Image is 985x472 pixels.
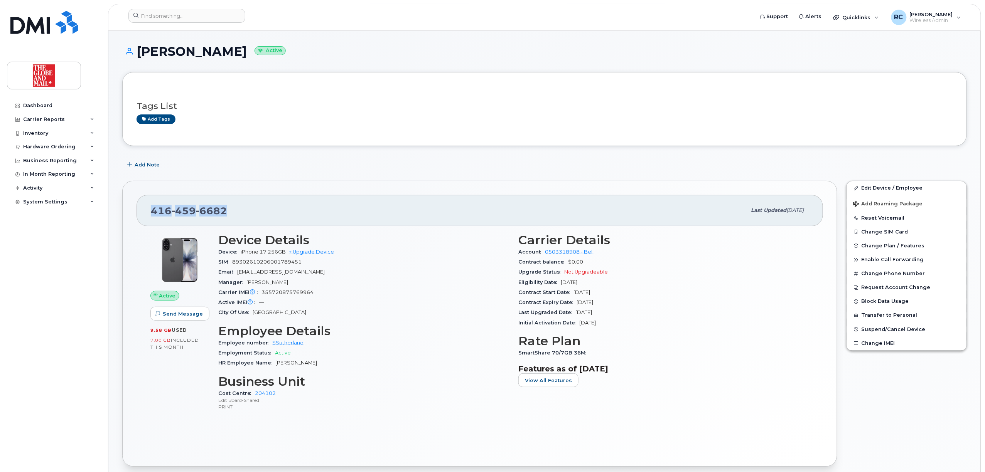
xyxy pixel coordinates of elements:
[157,237,203,283] img: iphone_17.png
[218,350,275,356] span: Employment Status
[847,294,966,308] button: Block Data Usage
[232,259,302,265] span: 89302610206001789451
[163,310,203,317] span: Send Message
[255,390,276,396] a: 204102
[218,397,509,403] p: Edit Board-Shared
[518,334,809,348] h3: Rate Plan
[218,403,509,410] p: PRINT
[272,340,304,346] a: SSutherland
[172,205,196,217] span: 459
[261,289,314,295] span: 355720875769964
[847,211,966,225] button: Reset Voicemail
[246,279,288,285] span: [PERSON_NAME]
[847,281,966,294] button: Request Account Change
[518,279,561,285] span: Eligibility Date
[275,350,291,356] span: Active
[518,299,577,305] span: Contract Expiry Date
[847,239,966,253] button: Change Plan / Features
[237,269,325,275] span: [EMAIL_ADDRESS][DOMAIN_NAME]
[847,225,966,239] button: Change SIM Card
[564,269,608,275] span: Not Upgradeable
[518,289,573,295] span: Contract Start Date
[122,158,166,171] button: Add Note
[518,233,809,247] h3: Carrier Details
[847,323,966,336] button: Suspend/Cancel Device
[150,328,172,333] span: 9.58 GB
[150,307,209,321] button: Send Message
[218,324,509,338] h3: Employee Details
[518,259,568,265] span: Contract balance
[218,289,261,295] span: Carrier IMEI
[847,195,966,211] button: Add Roaming Package
[137,101,953,111] h3: Tags List
[241,249,286,255] span: iPhone 17 256GB
[196,205,227,217] span: 6682
[122,45,967,58] h1: [PERSON_NAME]
[253,309,306,315] span: [GEOGRAPHIC_DATA]
[518,350,590,356] span: SmartShare 70/7GB 36M
[218,360,275,366] span: HR Employee Name
[218,233,509,247] h3: Device Details
[862,243,925,249] span: Change Plan / Features
[218,340,272,346] span: Employee number
[518,364,809,373] h3: Features as of [DATE]
[218,269,237,275] span: Email
[255,46,286,55] small: Active
[561,279,577,285] span: [DATE]
[847,253,966,267] button: Enable Call Forwarding
[573,289,590,295] span: [DATE]
[518,269,564,275] span: Upgrade Status
[853,201,923,208] span: Add Roaming Package
[862,326,926,332] span: Suspend/Cancel Device
[135,161,160,168] span: Add Note
[151,205,227,217] span: 416
[787,207,804,213] span: [DATE]
[751,207,787,213] span: Last updated
[150,338,171,343] span: 7.00 GB
[847,267,966,281] button: Change Phone Number
[137,114,175,124] a: Add tags
[847,181,966,195] a: Edit Device / Employee
[545,249,594,255] a: 0503318908 - Bell
[579,320,596,326] span: [DATE]
[150,337,199,350] span: included this month
[218,259,232,265] span: SIM
[847,336,966,350] button: Change IMEI
[847,308,966,322] button: Transfer to Personal
[218,309,253,315] span: City Of Use
[259,299,264,305] span: —
[518,309,575,315] span: Last Upgraded Date
[218,390,255,396] span: Cost Centre
[218,249,241,255] span: Device
[862,257,924,263] span: Enable Call Forwarding
[577,299,593,305] span: [DATE]
[218,299,259,305] span: Active IMEI
[575,309,592,315] span: [DATE]
[525,377,572,384] span: View All Features
[518,249,545,255] span: Account
[218,375,509,388] h3: Business Unit
[275,360,317,366] span: [PERSON_NAME]
[159,292,176,299] span: Active
[518,373,579,387] button: View All Features
[218,279,246,285] span: Manager
[518,320,579,326] span: Initial Activation Date
[289,249,334,255] a: + Upgrade Device
[172,327,187,333] span: used
[568,259,583,265] span: $0.00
